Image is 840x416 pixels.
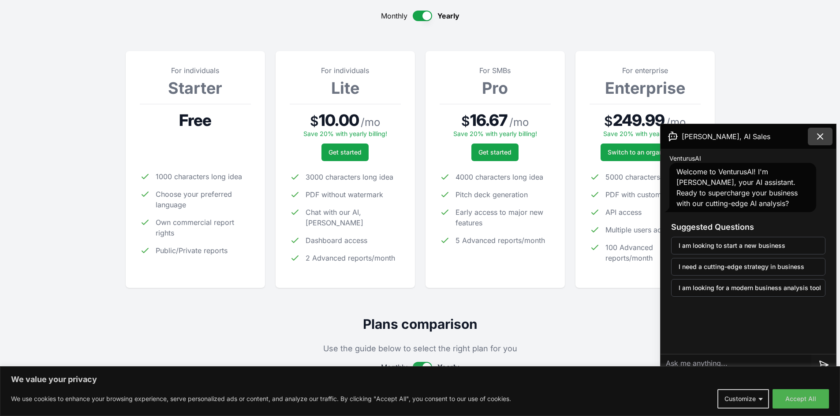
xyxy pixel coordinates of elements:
span: 10.00 [319,111,359,129]
span: Get started [329,148,362,157]
button: Get started [321,144,369,161]
p: We use cookies to enhance your browsing experience, serve personalized ads or content, and analyz... [11,394,511,404]
span: 1000 characters long idea [156,171,242,182]
span: / mo [509,115,529,129]
span: Multiple users access [605,225,676,235]
button: I am looking to start a new business [671,237,825,254]
span: 5 Advanced reports/month [455,235,545,246]
span: Public/Private reports [156,245,228,256]
button: Get started [471,144,519,161]
span: PDF without watermark [306,189,383,200]
h3: Pro [440,79,551,97]
a: Switch to an organization [601,144,690,161]
span: Own commercial report rights [156,217,251,238]
span: Yearly [437,362,459,372]
span: 3000 characters long idea [306,172,393,182]
button: Accept All [773,389,829,409]
span: / mo [666,115,686,129]
span: 5000 characters long idea [605,172,693,182]
span: Monthly [381,362,407,372]
span: Save 20% with yearly billing! [453,130,537,137]
span: Yearly [437,11,459,21]
p: For SMBs [440,65,551,76]
h3: Enterprise [590,79,701,97]
span: PDF with custom watermark [605,189,699,200]
span: Save 20% with yearly billing! [303,130,387,137]
button: I need a cutting-edge strategy in business [671,258,825,276]
p: For individuals [140,65,251,76]
p: For enterprise [590,65,701,76]
span: API access [605,207,642,217]
span: / mo [361,115,380,129]
span: $ [604,113,613,129]
span: Free [179,111,211,129]
span: VenturusAI [669,154,701,163]
p: For individuals [290,65,401,76]
h2: Plans comparison [126,316,715,332]
h3: Suggested Questions [671,221,825,233]
h3: Lite [290,79,401,97]
span: Save 20% with yearly billing! [603,130,687,137]
span: Pitch deck generation [455,189,528,200]
span: Early access to major new features [455,207,551,228]
button: I am looking for a modern business analysis tool [671,279,825,297]
span: Get started [478,148,511,157]
span: Dashboard access [306,235,367,246]
p: Use the guide below to select the right plan for you [126,342,715,355]
button: Customize [717,389,769,409]
span: 100 Advanced reports/month [605,242,701,263]
span: Monthly [381,11,407,21]
span: $ [461,113,470,129]
span: Chat with our AI, [PERSON_NAME] [306,207,401,228]
span: 2 Advanced reports/month [306,253,395,263]
p: We value your privacy [11,374,829,385]
span: $ [310,113,319,129]
span: 249.99 [613,111,665,129]
span: 16.67 [470,111,508,129]
span: Welcome to VenturusAI! I'm [PERSON_NAME], your AI assistant. Ready to supercharge your business w... [676,167,798,208]
span: Choose your preferred language [156,189,251,210]
h3: Starter [140,79,251,97]
span: [PERSON_NAME], AI Sales [682,131,770,142]
span: 4000 characters long idea [455,172,543,182]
